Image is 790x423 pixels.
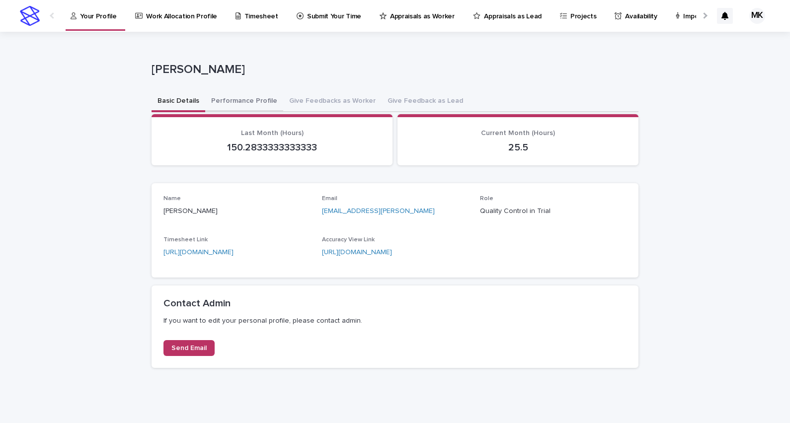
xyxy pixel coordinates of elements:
[152,63,634,77] p: [PERSON_NAME]
[163,206,310,216] p: [PERSON_NAME]
[322,249,392,256] a: [URL][DOMAIN_NAME]
[205,91,283,112] button: Performance Profile
[20,6,40,26] img: stacker-logo-s-only.png
[283,91,382,112] button: Give Feedbacks as Worker
[322,196,337,202] span: Email
[241,130,304,137] span: Last Month (Hours)
[409,141,627,153] p: 25.5
[152,91,205,112] button: Basic Details
[322,208,435,214] a: [EMAIL_ADDRESS][PERSON_NAME]
[480,206,627,216] p: Quality Control in Trial
[163,141,381,153] p: 150.2833333333333
[163,196,181,202] span: Name
[163,340,215,356] a: Send Email
[163,249,234,256] a: [URL][DOMAIN_NAME]
[163,237,208,243] span: Timesheet Link
[749,8,765,24] div: MK
[481,130,555,137] span: Current Month (Hours)
[382,91,469,112] button: Give Feedback as Lead
[480,196,493,202] span: Role
[163,297,627,309] h2: Contact Admin
[322,237,375,243] span: Accuracy View Link
[163,316,627,325] p: If you want to edit your personal profile, please contact admin.
[171,345,207,352] span: Send Email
